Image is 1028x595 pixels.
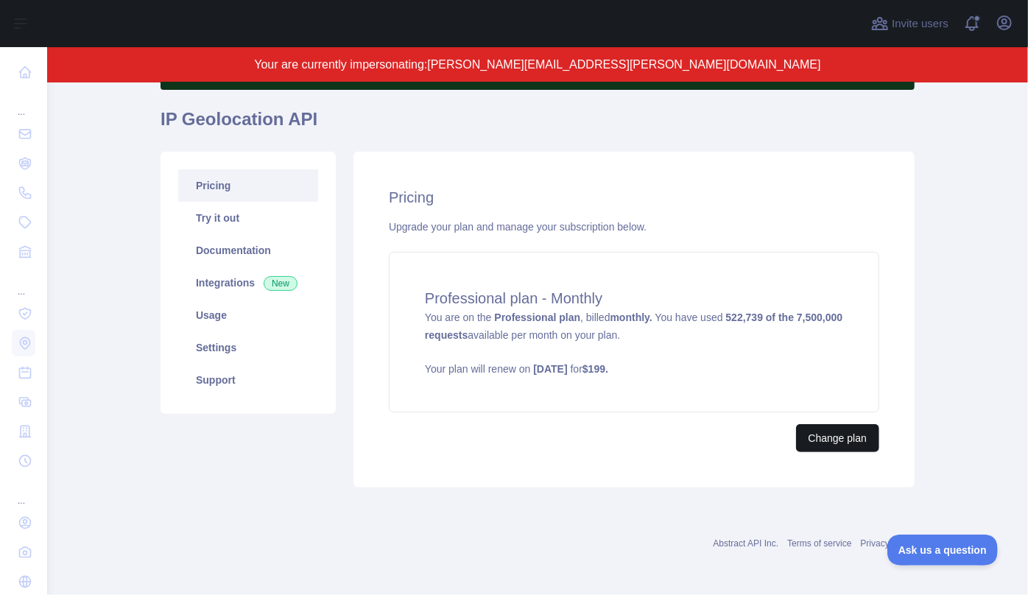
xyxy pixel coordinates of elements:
p: Your plan will renew on for [425,362,843,376]
a: Integrations New [178,267,318,299]
div: ... [12,88,35,118]
span: You are on the , billed You have used available per month on your plan. [425,311,843,376]
a: Usage [178,299,318,331]
span: [PERSON_NAME][EMAIL_ADDRESS][PERSON_NAME][DOMAIN_NAME] [427,58,820,71]
a: Settings [178,331,318,364]
button: Invite users [868,12,951,35]
strong: $ 199 . [582,363,608,375]
a: Privacy policy [861,538,915,549]
a: Support [178,364,318,396]
div: Upgrade your plan and manage your subscription below. [389,219,879,234]
a: Pricing [178,169,318,202]
span: New [264,276,298,291]
strong: monthly. [610,311,652,323]
a: Try it out [178,202,318,234]
a: Abstract API Inc. [714,538,779,549]
h4: Professional plan - Monthly [425,288,843,309]
h2: Pricing [389,187,879,208]
a: Documentation [178,234,318,267]
iframe: Toggle Customer Support [887,535,999,566]
div: ... [12,268,35,297]
a: Terms of service [787,538,851,549]
strong: [DATE] [533,363,567,375]
strong: Professional plan [494,311,580,323]
span: Your are currently impersonating: [254,58,427,71]
button: Change plan [796,424,879,452]
h1: IP Geolocation API [161,108,915,143]
div: ... [12,477,35,507]
span: Invite users [892,15,948,32]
